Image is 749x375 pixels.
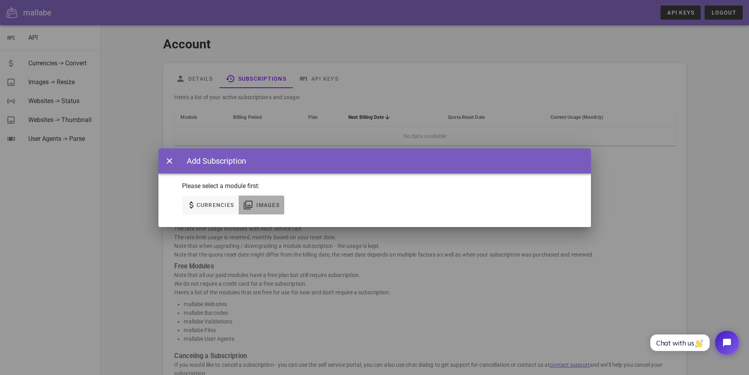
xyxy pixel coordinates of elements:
[642,324,745,361] iframe: Tidio Chat
[182,196,239,214] button: Currencies
[196,202,234,208] span: Currencies
[239,196,284,214] button: Images
[179,155,246,167] div: Add Subscription
[256,202,280,208] span: Images
[182,181,567,191] p: Please select a module first:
